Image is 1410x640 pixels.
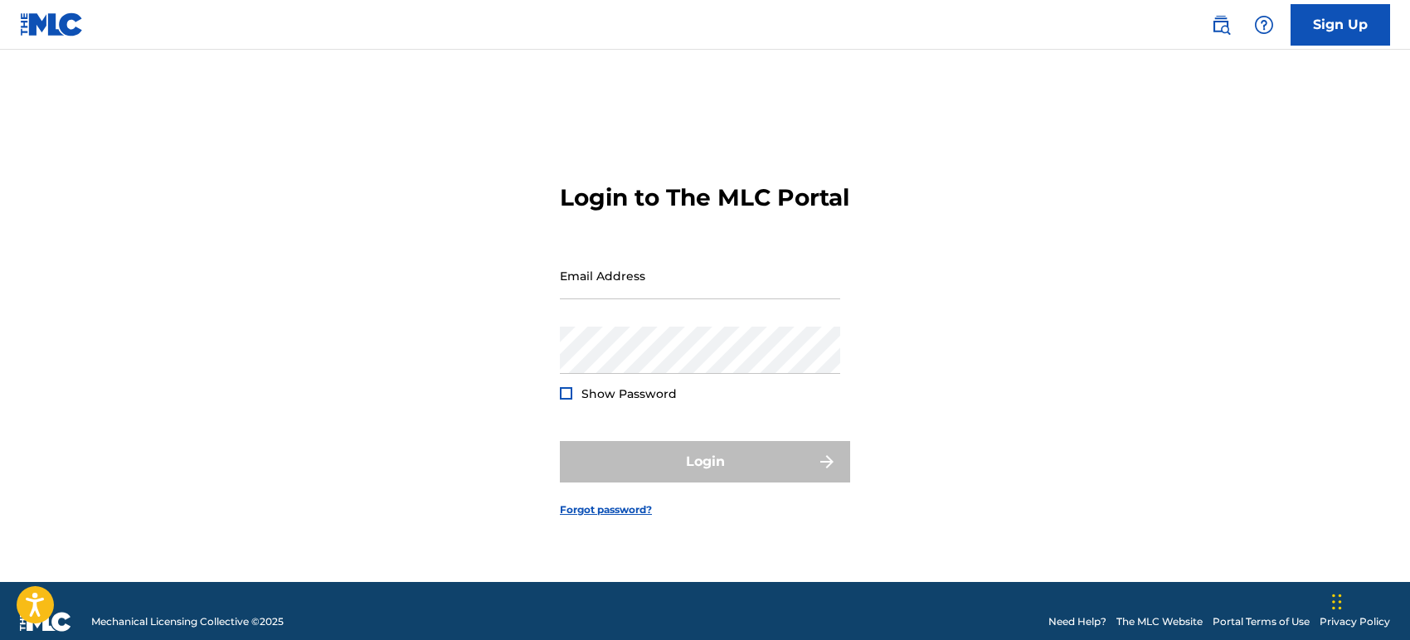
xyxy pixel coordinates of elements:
[1213,614,1310,629] a: Portal Terms of Use
[1291,4,1390,46] a: Sign Up
[1048,614,1106,629] a: Need Help?
[560,183,849,212] h3: Login to The MLC Portal
[1332,577,1342,627] div: Drag
[581,386,677,401] span: Show Password
[1327,560,1410,640] iframe: Chat Widget
[1204,8,1237,41] a: Public Search
[1211,15,1231,35] img: search
[1116,614,1203,629] a: The MLC Website
[1320,614,1390,629] a: Privacy Policy
[560,502,652,517] a: Forgot password?
[1247,8,1281,41] div: Help
[20,612,71,632] img: logo
[91,614,284,629] span: Mechanical Licensing Collective © 2025
[20,12,84,36] img: MLC Logo
[1254,15,1274,35] img: help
